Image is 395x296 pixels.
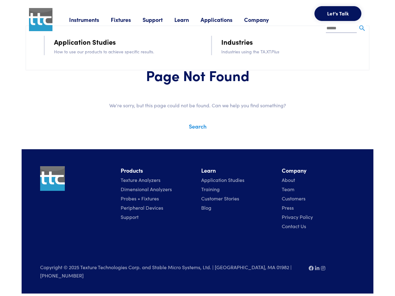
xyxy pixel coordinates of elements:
[111,16,143,23] a: Fixtures
[201,195,239,202] a: Customer Stories
[121,204,163,211] a: Peripheral Devices
[244,16,281,23] a: Company
[174,16,201,23] a: Learn
[282,176,295,183] a: About
[282,186,294,192] a: Team
[69,16,111,23] a: Instruments
[121,186,172,192] a: Dimensional Analyzers
[40,166,65,191] img: ttc_logo_1x1_v1.0.png
[189,122,206,130] a: Search
[121,176,160,183] a: Texture Analyzers
[40,263,301,279] p: Copyright © 2025 Texture Technologies Corp. and Stable Micro Systems, Ltd. | [GEOGRAPHIC_DATA], M...
[271,48,279,55] i: Plus
[201,204,211,211] a: Blog
[221,36,253,47] a: Industries
[40,66,355,84] h1: Page Not Found
[143,16,174,23] a: Support
[121,195,159,202] a: Probes + Fixtures
[54,48,194,55] p: How to use our products to achieve specific results.
[29,8,52,31] img: ttc_logo_1x1_v1.0.png
[201,166,274,175] li: Learn
[54,36,116,47] a: Application Studies
[282,166,355,175] li: Company
[282,195,306,202] a: Customers
[121,213,139,220] a: Support
[221,48,361,55] p: Industries using the TA.XT
[201,176,244,183] a: Application Studies
[282,213,313,220] a: Privacy Policy
[25,101,370,109] p: We're sorry, but this page could not be found. Can we help you find something?
[40,272,84,279] a: [PHONE_NUMBER]
[314,6,361,21] button: Let's Talk
[121,166,194,175] li: Products
[282,204,294,211] a: Press
[282,223,306,229] a: Contact Us
[201,186,220,192] a: Training
[201,16,244,23] a: Applications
